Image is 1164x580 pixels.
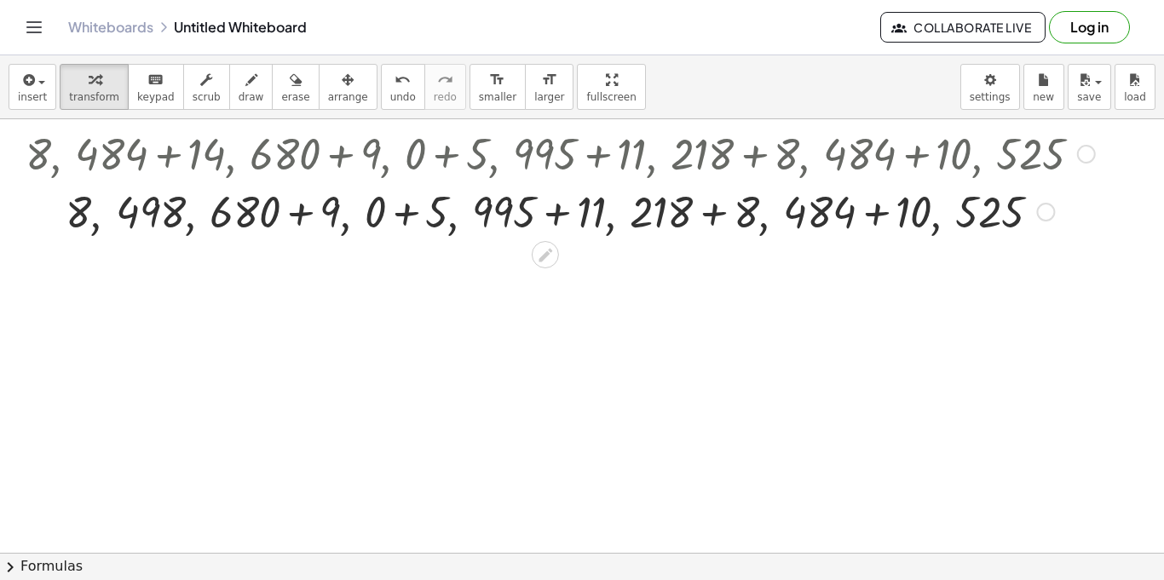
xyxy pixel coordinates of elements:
[960,64,1020,110] button: settings
[128,64,184,110] button: keyboardkeypad
[147,70,164,90] i: keyboard
[1023,64,1064,110] button: new
[525,64,573,110] button: format_sizelarger
[489,70,505,90] i: format_size
[18,91,47,103] span: insert
[281,91,309,103] span: erase
[272,64,319,110] button: erase
[60,64,129,110] button: transform
[381,64,425,110] button: undoundo
[534,91,564,103] span: larger
[895,20,1031,35] span: Collaborate Live
[20,14,48,41] button: Toggle navigation
[193,91,221,103] span: scrub
[1068,64,1111,110] button: save
[1115,64,1155,110] button: load
[470,64,526,110] button: format_sizesmaller
[880,12,1046,43] button: Collaborate Live
[395,70,411,90] i: undo
[577,64,645,110] button: fullscreen
[424,64,466,110] button: redoredo
[69,91,119,103] span: transform
[1124,91,1146,103] span: load
[1049,11,1130,43] button: Log in
[479,91,516,103] span: smaller
[1077,91,1101,103] span: save
[137,91,175,103] span: keypad
[532,241,559,268] div: Edit math
[1033,91,1054,103] span: new
[541,70,557,90] i: format_size
[229,64,274,110] button: draw
[239,91,264,103] span: draw
[319,64,377,110] button: arrange
[434,91,457,103] span: redo
[183,64,230,110] button: scrub
[9,64,56,110] button: insert
[437,70,453,90] i: redo
[390,91,416,103] span: undo
[970,91,1011,103] span: settings
[68,19,153,36] a: Whiteboards
[586,91,636,103] span: fullscreen
[328,91,368,103] span: arrange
